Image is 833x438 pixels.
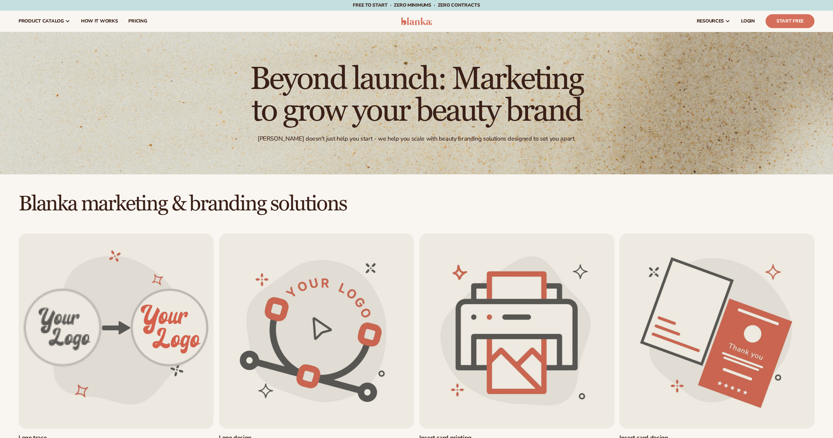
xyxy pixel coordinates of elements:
[741,19,755,24] span: LOGIN
[736,11,760,32] a: LOGIN
[128,19,147,24] span: pricing
[691,11,736,32] a: resources
[13,11,76,32] a: product catalog
[353,2,480,8] span: Free to start · ZERO minimums · ZERO contracts
[697,19,724,24] span: resources
[123,11,152,32] a: pricing
[76,11,123,32] a: How It Works
[235,64,599,127] h1: Beyond launch: Marketing to grow your beauty brand
[19,19,64,24] span: product catalog
[81,19,118,24] span: How It Works
[766,14,814,28] a: Start Free
[258,135,575,143] div: [PERSON_NAME] doesn't just help you start - we help you scale with beauty branding solutions desi...
[401,17,432,25] img: logo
